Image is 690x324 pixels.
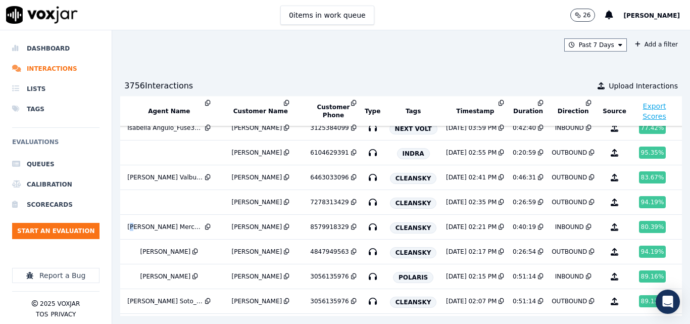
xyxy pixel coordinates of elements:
button: Duration [513,107,543,115]
button: Type [365,107,380,115]
button: Upload Interactions [598,81,678,91]
div: [PERSON_NAME] [231,272,282,281]
div: 8579918329 [310,223,349,231]
button: Report a Bug [12,268,100,283]
div: 0:42:40 [513,124,536,132]
div: 0:40:19 [513,223,536,231]
div: 0:51:14 [513,272,536,281]
button: Agent Name [148,107,190,115]
button: Timestamp [456,107,494,115]
div: [PERSON_NAME] [231,248,282,256]
a: Interactions [12,59,100,79]
div: [DATE] 02:15 PM [446,272,497,281]
span: CLEANSKY [390,297,437,308]
div: [PERSON_NAME] [140,272,190,281]
div: [DATE] 02:07 PM [446,297,497,305]
div: [PERSON_NAME] Valbuena_b26454_CLEANSKY [127,173,203,181]
div: 0:46:31 [513,173,536,181]
span: INDRA [397,148,430,159]
div: [DATE] 02:55 PM [446,149,497,157]
button: Past 7 Days [564,38,627,52]
span: [PERSON_NAME] [623,12,680,19]
div: 6463033096 [310,173,349,181]
button: [PERSON_NAME] [623,9,690,21]
img: voxjar logo [6,6,78,24]
div: 4847949563 [310,248,349,256]
button: Privacy [51,310,76,318]
div: INBOUND [555,124,584,132]
div: 3125384099 [310,124,349,132]
div: OUTBOUND [552,149,587,157]
a: Lists [12,79,100,99]
div: 95.35 % [639,147,666,159]
a: Calibration [12,174,100,195]
div: 6104629391 [310,149,349,157]
div: INBOUND [555,272,584,281]
div: [PERSON_NAME] [140,248,190,256]
a: Dashboard [12,38,100,59]
div: [PERSON_NAME] Soto_j25800_CLEANSKY [127,297,203,305]
div: 94.19 % [639,196,666,208]
div: 89.13 % [639,295,666,307]
button: Direction [558,107,589,115]
div: OUTBOUND [552,297,587,305]
h6: Evaluations [12,136,100,154]
button: Start an Evaluation [12,223,100,239]
button: 26 [570,9,605,22]
div: [DATE] 02:35 PM [446,198,497,206]
div: [PERSON_NAME] [231,297,282,305]
div: 3056135976 [310,272,349,281]
div: [DATE] 02:21 PM [446,223,497,231]
div: [DATE] 03:59 PM [446,124,497,132]
div: 0:26:59 [513,198,536,206]
span: NEXT VOLT [389,123,437,134]
div: 0:51:14 [513,297,536,305]
span: CLEANSKY [390,247,437,258]
div: OUTBOUND [552,248,587,256]
a: Queues [12,154,100,174]
div: OUTBOUND [552,173,587,181]
div: 77.42 % [639,122,666,134]
button: Add a filter [631,38,682,51]
button: TOS [36,310,48,318]
div: [PERSON_NAME] [231,149,282,157]
button: 26 [570,9,595,22]
span: Upload Interactions [609,81,678,91]
button: Customer Phone [310,103,356,119]
div: INBOUND [555,223,584,231]
div: Open Intercom Messenger [656,290,680,314]
span: CLEANSKY [390,173,437,184]
div: 94.19 % [639,246,666,258]
p: 2025 Voxjar [40,300,80,308]
button: Customer Name [233,107,288,115]
div: 3056135976 [310,297,349,305]
button: Tags [406,107,421,115]
button: 0items in work queue [280,6,374,25]
div: [DATE] 02:17 PM [446,248,497,256]
span: POLARIS [393,272,433,283]
li: Scorecards [12,195,100,215]
div: 89.16 % [639,270,666,283]
div: 80.39 % [639,221,666,233]
button: Export Scores [635,101,674,121]
span: CLEANSKY [390,222,437,234]
div: 3756 Interaction s [124,80,193,92]
a: Tags [12,99,100,119]
div: 83.67 % [639,171,666,183]
div: Isabella Angulo_Fuse3002_NGE [127,124,203,132]
div: [PERSON_NAME] [231,173,282,181]
div: 0:26:54 [513,248,536,256]
button: Source [603,107,626,115]
div: [DATE] 02:41 PM [446,173,497,181]
div: [PERSON_NAME] [231,198,282,206]
div: [PERSON_NAME] [231,124,282,132]
div: [PERSON_NAME] Mercado_l20463_CLEANSKY [127,223,203,231]
p: 26 [583,11,590,19]
div: 0:20:59 [513,149,536,157]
